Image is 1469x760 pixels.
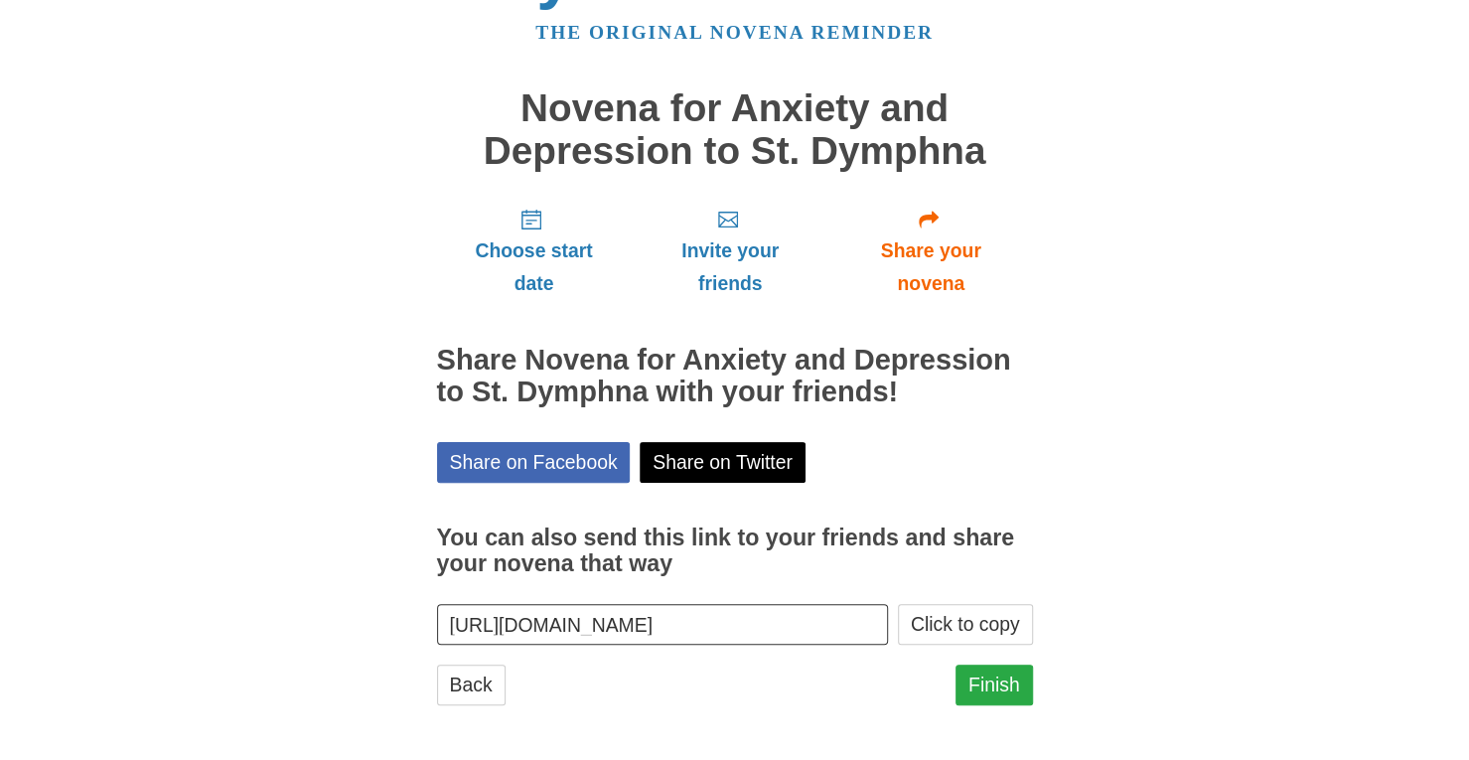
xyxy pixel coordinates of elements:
[829,192,1033,310] a: Share your novena
[640,442,806,483] a: Share on Twitter
[457,234,612,300] span: Choose start date
[437,192,632,310] a: Choose start date
[437,665,506,705] a: Back
[437,87,1033,172] h1: Novena for Anxiety and Depression to St. Dymphna
[631,192,828,310] a: Invite your friends
[437,526,1033,576] h3: You can also send this link to your friends and share your novena that way
[437,442,631,483] a: Share on Facebook
[651,234,808,300] span: Invite your friends
[849,234,1013,300] span: Share your novena
[535,22,934,43] a: The original novena reminder
[898,604,1033,645] button: Click to copy
[437,345,1033,408] h2: Share Novena for Anxiety and Depression to St. Dymphna with your friends!
[955,665,1033,705] a: Finish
